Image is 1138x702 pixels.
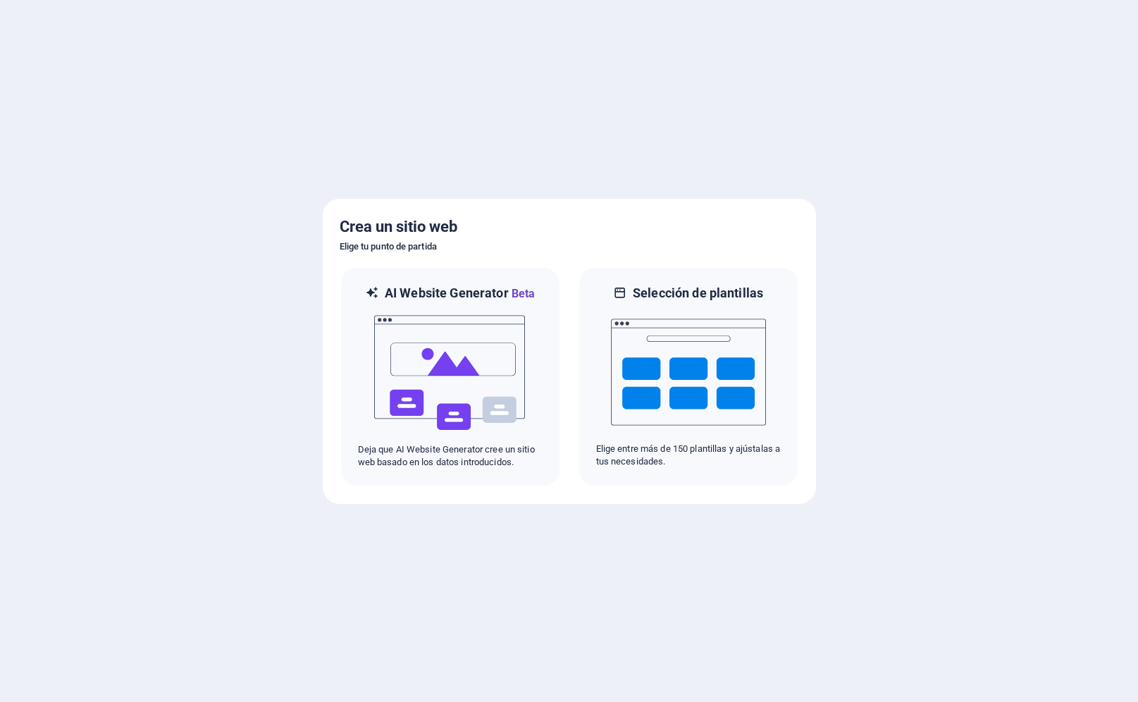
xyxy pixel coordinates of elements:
[596,443,781,468] p: Elige entre más de 150 plantillas y ajústalas a tus necesidades.
[340,216,799,238] h5: Crea un sitio web
[340,266,561,487] div: AI Website GeneratorBetaaiDeja que AI Website Generator cree un sitio web basado en los datos int...
[373,302,528,443] img: ai
[385,285,535,302] h6: AI Website Generator
[358,443,543,469] p: Deja que AI Website Generator cree un sitio web basado en los datos introducidos.
[578,266,799,487] div: Selección de plantillasElige entre más de 150 plantillas y ajústalas a tus necesidades.
[633,285,763,302] h6: Selección de plantillas
[340,238,799,255] h6: Elige tu punto de partida
[509,287,536,300] span: Beta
